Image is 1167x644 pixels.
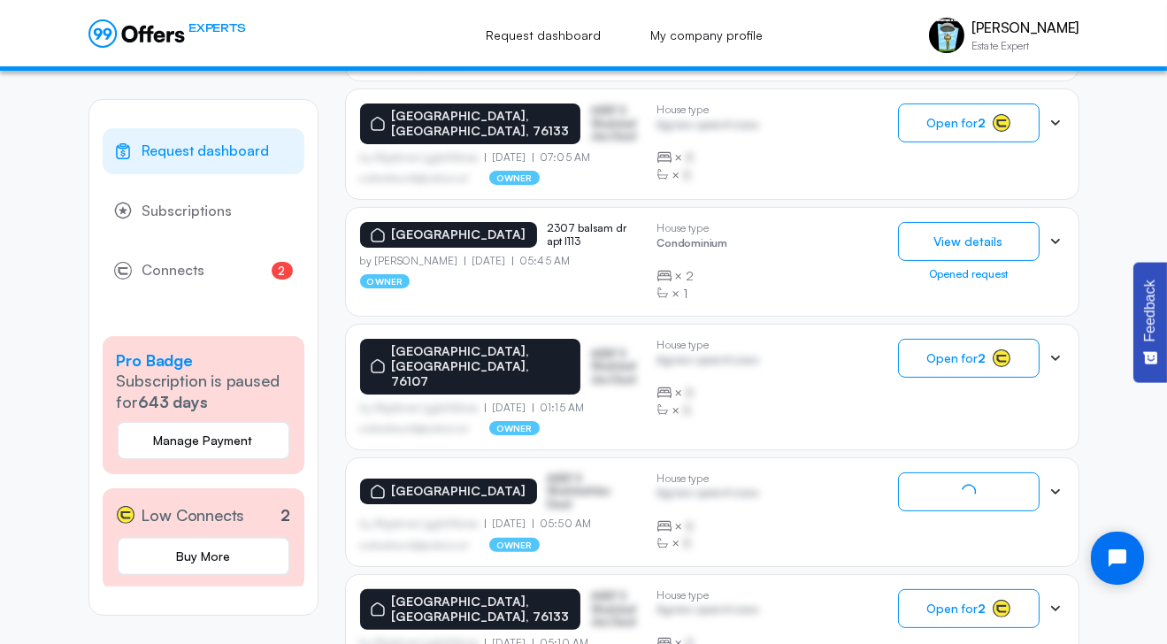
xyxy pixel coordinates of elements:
[657,339,759,351] p: House type
[489,538,540,552] p: owner
[392,594,570,625] p: [GEOGRAPHIC_DATA], [GEOGRAPHIC_DATA], 76133
[489,171,540,185] p: owner
[466,16,620,55] a: Request dashboard
[142,140,270,163] span: Request dashboard
[360,423,469,433] p: asdfasdfasasfd@asdfasd.asf
[1142,280,1158,341] span: Feedback
[392,344,571,388] p: [GEOGRAPHIC_DATA], [GEOGRAPHIC_DATA], 76107
[898,339,1040,378] button: Open for2
[657,119,759,135] p: Agrwsv qwervf oiuns
[898,222,1040,261] button: View details
[591,348,642,386] p: ASDF S Sfasfdasfdas Dasd
[1076,517,1159,600] iframe: Tidio Chat
[360,151,486,164] p: by Afgdsrwe Ljgjkdfsbvas
[929,18,964,53] img: Josh Fuller
[392,227,526,242] p: [GEOGRAPHIC_DATA]
[926,116,986,130] span: Open for
[657,166,759,184] div: ×
[142,200,233,223] span: Subscriptions
[142,502,245,528] span: Low Connects
[485,517,533,530] p: [DATE]
[485,151,533,164] p: [DATE]
[898,268,1040,280] div: Opened request
[392,484,526,499] p: [GEOGRAPHIC_DATA]
[687,517,695,535] span: B
[188,19,245,36] span: EXPERTS
[657,149,759,166] div: ×
[657,222,727,234] p: House type
[117,371,290,412] p: Subscription is paused for
[926,351,986,365] span: Open for
[684,166,692,184] span: B
[360,172,469,183] p: asdfasdfasasfd@asdfasd.asf
[360,255,465,267] p: by [PERSON_NAME]
[631,16,782,55] a: My company profile
[657,384,759,402] div: ×
[533,517,591,530] p: 05:50 AM
[360,540,469,550] p: asdfasdfasasfd@asdfasd.asf
[591,590,643,628] p: ASDF S Sfasfdasfdas Dasd
[657,237,727,254] p: Condominium
[684,285,688,303] span: 1
[657,402,759,419] div: ×
[926,602,986,616] span: Open for
[512,255,570,267] p: 05:45 AM
[138,392,208,411] strong: 643 days
[103,188,304,234] a: Subscriptions
[898,103,1040,142] button: Open for2
[548,472,636,510] p: ASDF S Sfasfdasfdas Dasd
[489,421,540,435] p: owner
[687,384,695,402] span: B
[88,19,245,48] a: EXPERTS
[280,503,290,527] p: 2
[684,402,692,419] span: B
[142,259,205,282] span: Connects
[591,104,643,142] p: ASDF S Sfasfdasfdas Dasd
[978,601,986,616] strong: 2
[971,19,1079,36] p: [PERSON_NAME]
[103,248,304,294] a: Connects2
[657,603,759,620] p: Agrwsv qwervf oiuns
[687,267,695,285] span: 2
[978,115,986,130] strong: 2
[657,472,759,485] p: House type
[687,149,695,166] span: B
[533,151,590,164] p: 07:05 AM
[1133,262,1167,382] button: Feedback - Show survey
[971,41,1079,51] p: Estate Expert
[657,534,759,552] div: ×
[657,517,759,535] div: ×
[657,487,759,503] p: Agrwsv qwervf oiuns
[360,274,411,288] p: owner
[898,589,1040,628] button: Open for2
[657,589,759,602] p: House type
[978,350,986,365] strong: 2
[272,262,293,280] span: 2
[533,402,584,414] p: 01:15 AM
[657,354,759,371] p: Agrwsv qwervf oiuns
[485,402,533,414] p: [DATE]
[684,534,692,552] span: B
[103,128,304,174] a: Request dashboard
[392,109,570,139] p: [GEOGRAPHIC_DATA], [GEOGRAPHIC_DATA], 76133
[464,255,512,267] p: [DATE]
[657,285,727,303] div: ×
[657,267,727,285] div: ×
[657,103,759,116] p: House type
[117,350,290,371] h5: Pro Badge
[117,537,290,576] a: Buy More
[360,402,486,414] p: by Afgdsrwe Ljgjkdfsbvas
[548,222,636,248] p: 2307 balsam dr apt l113
[117,421,290,460] button: Manage Payment
[360,517,486,530] p: by Afgdsrwe Ljgjkdfsbvas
